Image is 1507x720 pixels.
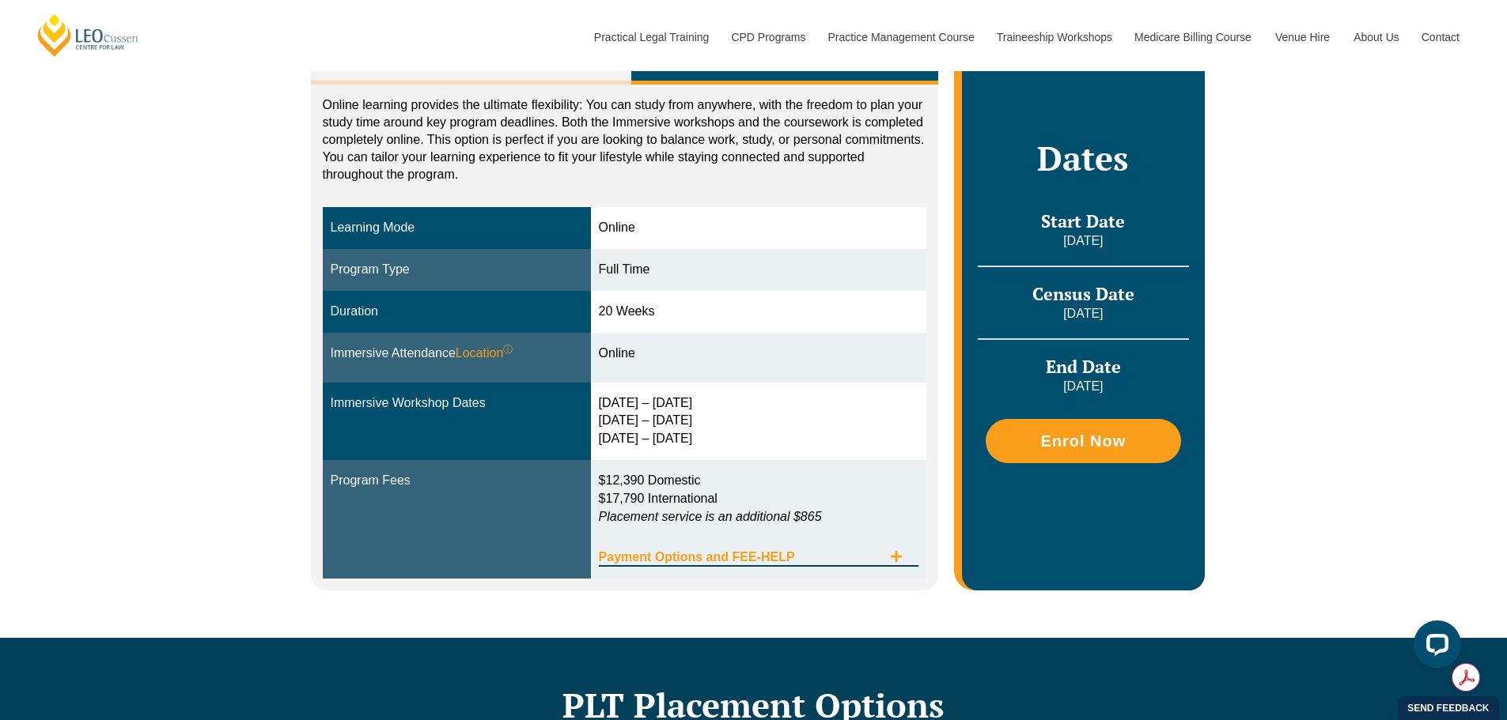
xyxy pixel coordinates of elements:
[1123,3,1263,71] a: Medicare Billing Course
[1046,355,1121,378] span: End Date
[599,551,883,564] span: Payment Options and FEE-HELP
[978,378,1188,395] p: [DATE]
[323,96,927,183] p: Online learning provides the ultimate flexibility: You can study from anywhere, with the freedom ...
[599,303,919,321] div: 20 Weeks
[1040,433,1126,449] span: Enrol Now
[599,394,919,449] div: [DATE] – [DATE] [DATE] – [DATE] [DATE] – [DATE]
[331,219,583,237] div: Learning Mode
[978,305,1188,322] p: [DATE]
[1032,282,1134,305] span: Census Date
[582,3,720,71] a: Practical Legal Training
[1041,209,1125,232] span: Start Date
[1401,614,1467,680] iframe: LiveChat chat widget
[456,345,513,363] span: Location
[599,261,919,279] div: Full Time
[331,472,583,490] div: Program Fees
[599,492,718,505] span: $17,790 International
[978,138,1188,178] h2: Dates
[599,219,919,237] div: Online
[1410,3,1471,71] a: Contact
[599,510,822,523] em: Placement service is an additional $865
[599,473,701,487] span: $12,390 Domestic
[1263,3,1342,71] a: Venue Hire
[986,419,1180,463] a: Enrol Now
[978,232,1188,250] p: [DATE]
[331,303,583,321] div: Duration
[331,345,583,363] div: Immersive Attendance
[331,394,583,413] div: Immersive Workshop Dates
[985,3,1123,71] a: Traineeship Workshops
[36,13,141,58] a: [PERSON_NAME] Centre for Law
[503,344,513,355] sup: ⓘ
[599,345,919,363] div: Online
[311,35,939,590] div: Tabs. Open items with Enter or Space, close with Escape and navigate using the Arrow keys.
[719,3,816,71] a: CPD Programs
[331,261,583,279] div: Program Type
[816,3,985,71] a: Practice Management Course
[1342,3,1410,71] a: About Us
